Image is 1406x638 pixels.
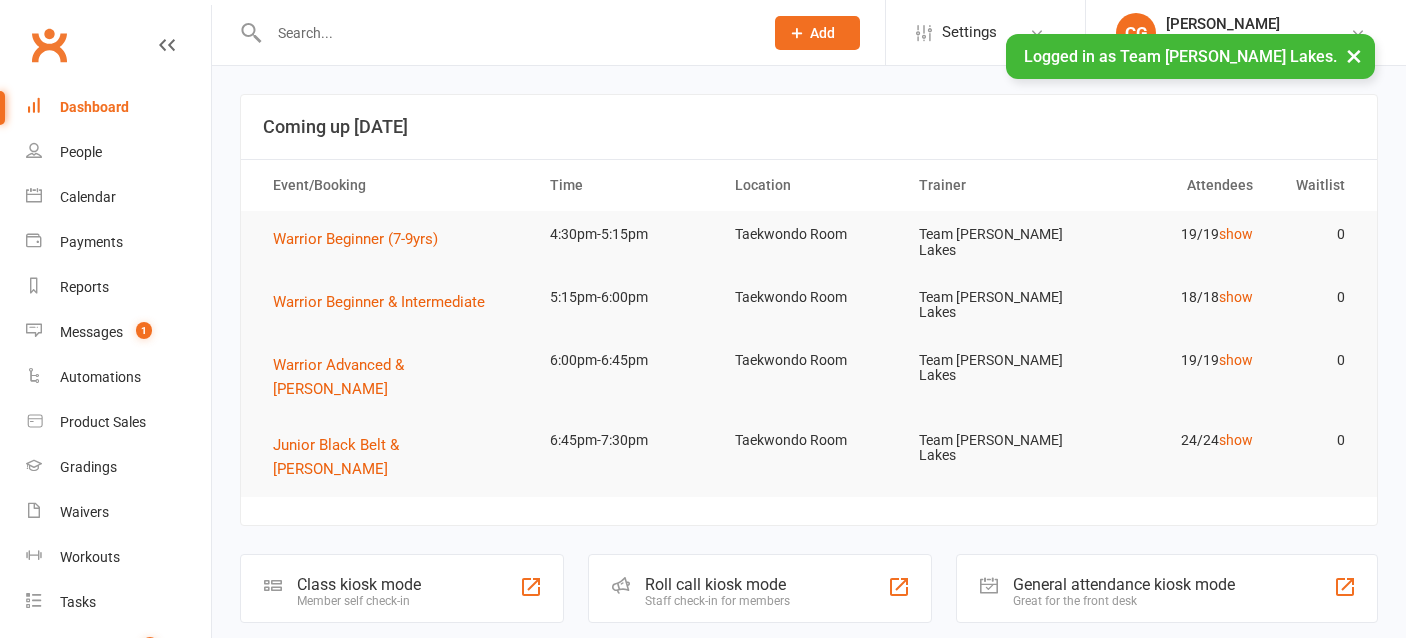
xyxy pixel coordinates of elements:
[273,227,452,251] button: Warrior Beginner (7-9yrs)
[60,99,129,115] div: Dashboard
[26,310,211,355] a: Messages 1
[273,353,514,401] button: Warrior Advanced & [PERSON_NAME]
[26,85,211,130] a: Dashboard
[532,211,717,258] td: 4:30pm-5:15pm
[532,337,717,384] td: 6:00pm-6:45pm
[1271,274,1363,321] td: 0
[26,220,211,265] a: Payments
[1271,417,1363,464] td: 0
[297,575,421,594] div: Class kiosk mode
[60,549,120,565] div: Workouts
[717,160,902,211] th: Location
[273,356,404,398] span: Warrior Advanced & [PERSON_NAME]
[273,436,399,478] span: Junior Black Belt & [PERSON_NAME]
[136,322,152,339] span: 1
[1271,337,1363,384] td: 0
[1086,211,1271,258] td: 19/19
[26,490,211,535] a: Waivers
[24,20,74,70] a: Clubworx
[645,575,790,594] div: Roll call kiosk mode
[60,279,109,295] div: Reports
[1086,274,1271,321] td: 18/18
[255,160,532,211] th: Event/Booking
[263,19,749,47] input: Search...
[26,130,211,175] a: People
[60,234,123,250] div: Payments
[810,25,835,41] span: Add
[532,160,717,211] th: Time
[26,580,211,625] a: Tasks
[717,417,902,464] td: Taekwondo Room
[775,16,860,50] button: Add
[60,459,117,475] div: Gradings
[273,230,438,248] span: Warrior Beginner (7-9yrs)
[717,274,902,321] td: Taekwondo Room
[901,337,1086,400] td: Team [PERSON_NAME] Lakes
[60,144,102,160] div: People
[273,293,485,311] span: Warrior Beginner & Intermediate
[717,337,902,384] td: Taekwondo Room
[901,274,1086,337] td: Team [PERSON_NAME] Lakes
[1024,47,1337,66] span: Logged in as Team [PERSON_NAME] Lakes.
[901,160,1086,211] th: Trainer
[1013,575,1235,594] div: General attendance kiosk mode
[26,355,211,400] a: Automations
[263,117,1355,137] h3: Coming up [DATE]
[1166,33,1350,51] div: Team [PERSON_NAME] Lakes
[273,290,499,314] button: Warrior Beginner & Intermediate
[26,445,211,490] a: Gradings
[1166,15,1350,33] div: [PERSON_NAME]
[717,211,902,258] td: Taekwondo Room
[60,504,109,520] div: Waivers
[273,433,514,481] button: Junior Black Belt & [PERSON_NAME]
[1013,594,1235,608] div: Great for the front desk
[1219,432,1253,448] a: show
[532,274,717,321] td: 5:15pm-6:00pm
[1219,289,1253,305] a: show
[901,417,1086,480] td: Team [PERSON_NAME] Lakes
[297,594,421,608] div: Member self check-in
[1219,352,1253,368] a: show
[60,594,96,610] div: Tasks
[1219,226,1253,242] a: show
[532,417,717,464] td: 6:45pm-7:30pm
[60,414,146,430] div: Product Sales
[26,400,211,445] a: Product Sales
[1116,13,1156,53] div: CG
[1086,337,1271,384] td: 19/19
[645,594,790,608] div: Staff check-in for members
[942,10,997,55] span: Settings
[1086,160,1271,211] th: Attendees
[1336,34,1372,77] button: ×
[26,535,211,580] a: Workouts
[60,369,141,385] div: Automations
[60,324,123,340] div: Messages
[1271,160,1363,211] th: Waitlist
[1086,417,1271,464] td: 24/24
[26,265,211,310] a: Reports
[901,211,1086,274] td: Team [PERSON_NAME] Lakes
[60,189,116,205] div: Calendar
[26,175,211,220] a: Calendar
[1271,211,1363,258] td: 0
